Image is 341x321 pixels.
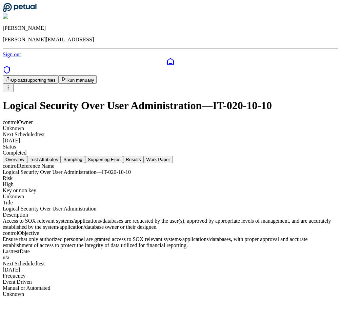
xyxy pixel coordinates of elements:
div: High [3,181,338,187]
div: Logical Security Over User Administration — IT-020-10-10 [3,169,338,175]
div: Key or non key [3,187,338,194]
div: n/a [3,255,338,261]
nav: Tabs [3,156,338,163]
div: Last test Date [3,248,338,255]
button: Supporting Files [85,156,123,163]
span: Logical Security Over User Administration [3,206,96,212]
button: Overview [3,156,27,163]
div: [DATE] [3,138,338,144]
a: Sign out [3,52,21,57]
a: SOC 1 Reports [3,69,11,75]
p: [PERSON_NAME] [3,25,338,31]
button: Work Paper [144,156,173,163]
div: control Owner [3,119,338,125]
div: Risk [3,175,338,181]
button: Run manually [58,75,97,84]
div: Description [3,212,338,218]
button: Sampling [61,156,85,163]
div: Ensure that only authorized personnel are granted access to SOX relevant systems/applications/dat... [3,236,338,248]
button: More Options [3,84,14,92]
div: control Reference Name [3,163,338,169]
img: Andrew Li [3,14,32,20]
h1: Logical Security Over User Administration — IT-020-10-10 [3,99,338,112]
div: control Objective [3,230,338,236]
a: Dashboard [3,58,338,66]
div: Unknown [3,291,338,297]
div: Status [3,144,338,150]
div: Completed [3,150,338,156]
div: Next Scheduled test [3,261,338,267]
button: Uploadsupporting files [3,75,58,84]
span: Unknown [3,125,24,131]
div: Manual or Automated [3,285,338,291]
div: [DATE] [3,267,338,273]
a: Go to Dashboard [3,7,37,13]
div: Event Driven [3,279,338,285]
div: Next Scheduled test [3,132,338,138]
button: Results [123,156,143,163]
div: Unknown [3,194,338,200]
button: Test Attributes [27,156,61,163]
div: Access to SOX relevant systems/applications/databases are requested by the user(s), approved by a... [3,218,338,230]
div: Frequency [3,273,338,279]
p: [PERSON_NAME][EMAIL_ADDRESS] [3,37,338,43]
div: Title [3,200,338,206]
